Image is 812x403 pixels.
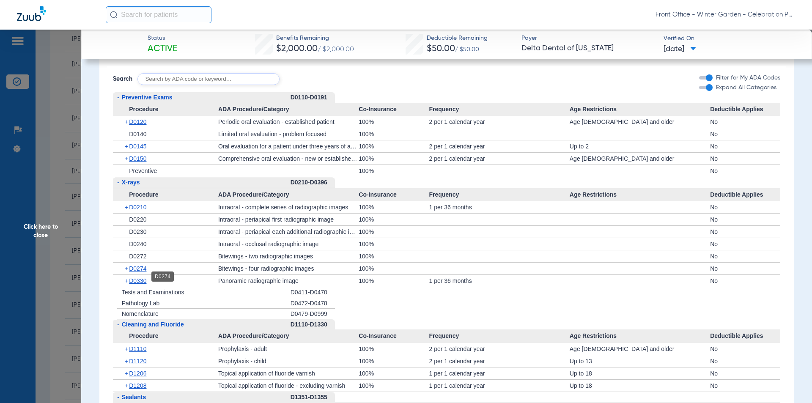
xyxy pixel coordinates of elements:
span: Search [113,75,132,83]
span: D0272 [129,253,146,260]
div: D1351-D1355 [291,392,335,403]
div: No [710,128,780,140]
div: Bitewings - four radiographic images [218,263,359,274]
span: D1206 [129,370,146,377]
span: ADA Procedure/Category [218,188,359,202]
span: Age Restrictions [570,103,710,116]
div: 100% [359,140,429,152]
span: Preventive Exams [122,94,173,101]
span: + [125,275,129,287]
span: D1110 [129,345,146,352]
span: ADA Procedure/Category [218,103,359,116]
span: Status [148,34,177,43]
div: Age [DEMOGRAPHIC_DATA] and older [570,343,710,355]
div: No [710,367,780,379]
span: + [125,355,129,367]
div: No [710,275,780,287]
span: Deductible Applies [710,329,780,343]
label: Filter for My ADA Codes [714,74,780,82]
span: Age Restrictions [570,188,710,202]
span: + [125,343,129,355]
div: Up to 2 [570,140,710,152]
div: Intraoral - periapical each additional radiographic image [218,226,359,238]
span: Deductible Applies [710,103,780,116]
div: No [710,238,780,250]
span: Payer [521,34,656,43]
div: 100% [359,226,429,238]
div: Prophylaxis - child [218,355,359,367]
div: No [710,165,780,177]
span: + [125,140,129,152]
span: Pathology Lab [122,300,160,307]
span: Active [148,43,177,55]
span: D0330 [129,277,146,284]
div: 100% [359,128,429,140]
span: Verified On [664,34,798,43]
div: Bitewings - two radiographic images [218,250,359,262]
div: D1110-D1330 [291,319,335,330]
span: Procedure [113,188,218,202]
span: ADA Procedure/Category [218,329,359,343]
div: Topical application of fluoride varnish [218,367,359,379]
div: 100% [359,380,429,392]
span: D0220 [129,216,146,223]
div: 100% [359,263,429,274]
div: No [710,355,780,367]
div: D0274 [151,271,174,282]
span: Tests and Examinations [122,289,184,296]
span: Procedure [113,103,218,116]
div: No [710,201,780,213]
div: No [710,116,780,128]
div: No [710,140,780,152]
div: No [710,263,780,274]
span: Deductible Applies [710,188,780,202]
input: Search by ADA code or keyword… [137,73,280,85]
span: Expand All Categories [716,85,776,90]
span: Benefits Remaining [276,34,354,43]
div: 100% [359,355,429,367]
div: No [710,343,780,355]
div: 2 per 1 calendar year [429,116,569,128]
div: 100% [359,238,429,250]
div: Intraoral - complete series of radiographic images [218,201,359,213]
span: - [117,394,119,400]
span: + [125,380,129,392]
span: Delta Dental of [US_STATE] [521,43,656,54]
span: D1120 [129,358,146,365]
div: 100% [359,116,429,128]
span: $50.00 [427,44,455,53]
div: 1 per 1 calendar year [429,367,569,379]
span: Co-Insurance [359,188,429,202]
span: + [125,153,129,164]
div: Up to 18 [570,380,710,392]
div: No [710,153,780,164]
span: + [125,263,129,274]
div: 2 per 1 calendar year [429,343,569,355]
span: Nomenclature [122,310,159,317]
div: Up to 13 [570,355,710,367]
div: Panoramic radiographic image [218,275,359,287]
span: Front Office - Winter Garden - Celebration Pediatric Dentistry [656,11,795,19]
input: Search for patients [106,6,211,23]
div: Prophylaxis - adult [218,343,359,355]
div: 100% [359,153,429,164]
span: Preventive [129,167,157,174]
span: D1208 [129,382,146,389]
span: D0150 [129,155,146,162]
span: Procedure [113,329,218,343]
div: No [710,214,780,225]
div: D0472-D0478 [291,298,335,309]
span: D0120 [129,118,146,125]
div: Intraoral - periapical first radiographic image [218,214,359,225]
span: / $50.00 [455,47,479,52]
div: Periodic oral evaluation - established patient [218,116,359,128]
div: Age [DEMOGRAPHIC_DATA] and older [570,116,710,128]
div: Up to 18 [570,367,710,379]
span: - [117,94,119,101]
iframe: Chat Widget [770,362,812,403]
span: - [117,321,119,328]
img: Search Icon [110,11,118,19]
div: D0110-D0191 [291,92,335,103]
div: Comprehensive oral evaluation - new or established patient [218,153,359,164]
